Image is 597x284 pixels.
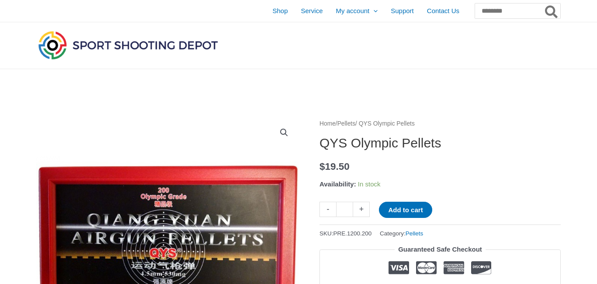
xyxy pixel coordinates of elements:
[337,120,355,127] a: Pellets
[319,202,336,217] a: -
[336,202,353,217] input: Product quantity
[319,135,561,151] h1: QYS Olympic Pellets
[395,243,486,256] legend: Guaranteed Safe Checkout
[319,161,325,172] span: $
[380,228,423,239] span: Category:
[319,120,336,127] a: Home
[36,29,220,61] img: Sport Shooting Depot
[319,180,356,188] span: Availability:
[406,230,423,237] a: Pellets
[353,202,370,217] a: +
[333,230,372,237] span: PRE.1200.200
[319,161,350,172] bdi: 19.50
[358,180,381,188] span: In stock
[543,4,560,18] button: Search
[319,118,561,130] nav: Breadcrumb
[379,202,432,218] button: Add to cart
[276,125,292,140] a: View full-screen image gallery
[319,228,371,239] span: SKU:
